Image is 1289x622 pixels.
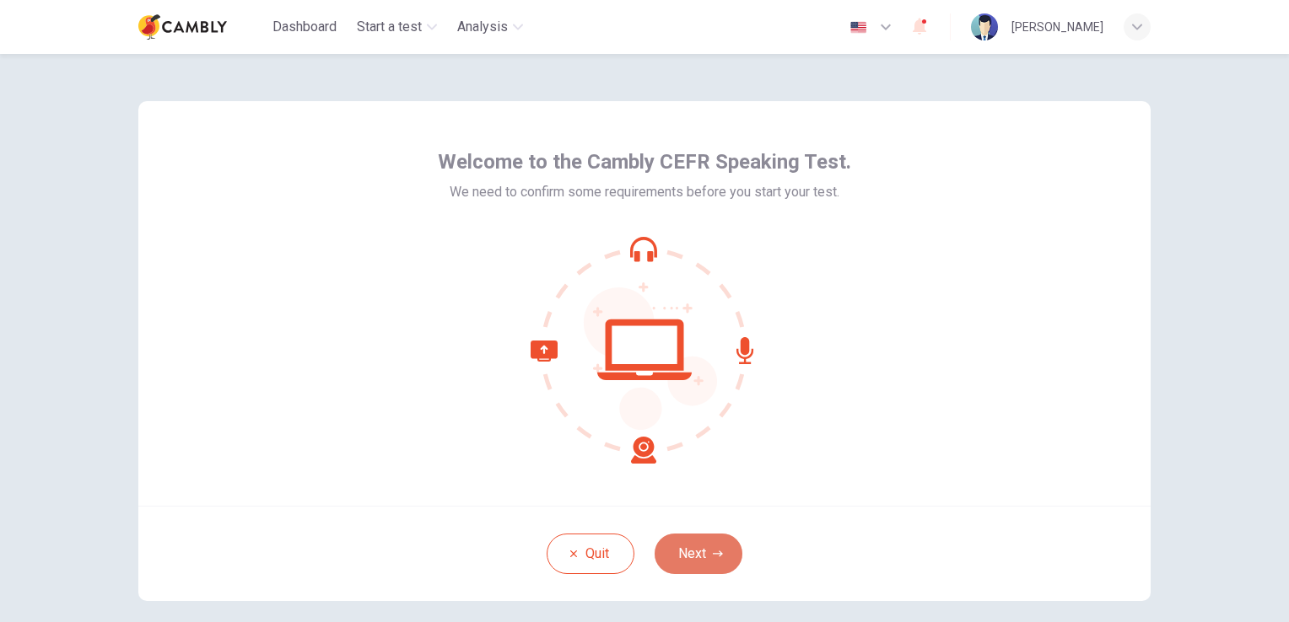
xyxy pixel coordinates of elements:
[350,12,444,42] button: Start a test
[357,17,422,37] span: Start a test
[450,12,530,42] button: Analysis
[266,12,343,42] button: Dashboard
[272,17,337,37] span: Dashboard
[138,10,266,44] a: Cambly logo
[457,17,508,37] span: Analysis
[438,148,851,175] span: Welcome to the Cambly CEFR Speaking Test.
[655,534,742,574] button: Next
[971,13,998,40] img: Profile picture
[450,182,839,202] span: We need to confirm some requirements before you start your test.
[547,534,634,574] button: Quit
[1011,17,1103,37] div: [PERSON_NAME]
[138,10,227,44] img: Cambly logo
[848,21,869,34] img: en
